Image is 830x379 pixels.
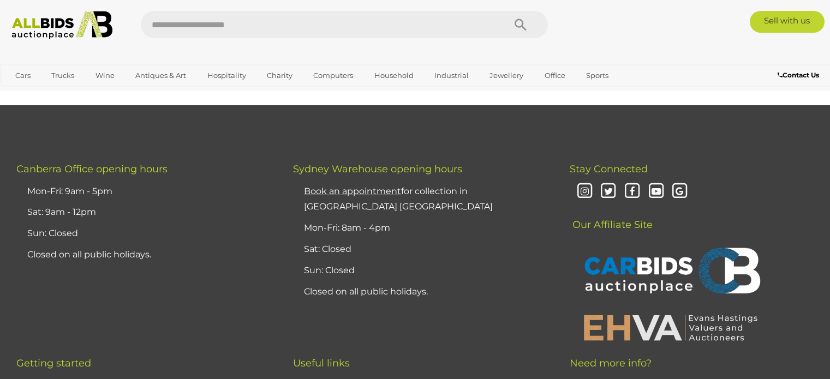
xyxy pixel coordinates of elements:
[671,182,690,201] i: Google
[306,67,360,85] a: Computers
[482,67,530,85] a: Jewellery
[16,357,91,369] span: Getting started
[538,67,572,85] a: Office
[570,202,653,231] span: Our Affiliate Site
[301,281,542,303] li: Closed on all public holidays.
[579,67,616,85] a: Sports
[570,357,652,369] span: Need more info?
[128,67,193,85] a: Antiques & Art
[6,11,118,39] img: Allbids.com.au
[623,182,642,201] i: Facebook
[293,357,350,369] span: Useful links
[304,186,401,196] u: Book an appointment
[578,236,763,308] img: CARBIDS Auctionplace
[778,69,822,81] a: Contact Us
[575,182,594,201] i: Instagram
[25,223,266,244] li: Sun: Closed
[88,67,122,85] a: Wine
[8,85,100,103] a: [GEOGRAPHIC_DATA]
[493,11,548,38] button: Search
[301,239,542,260] li: Sat: Closed
[25,181,266,202] li: Mon-Fri: 9am - 5pm
[8,67,38,85] a: Cars
[44,67,81,85] a: Trucks
[304,186,493,212] a: Book an appointmentfor collection in [GEOGRAPHIC_DATA] [GEOGRAPHIC_DATA]
[367,67,421,85] a: Household
[778,71,819,79] b: Contact Us
[599,182,618,201] i: Twitter
[25,244,266,266] li: Closed on all public holidays.
[25,202,266,223] li: Sat: 9am - 12pm
[200,67,253,85] a: Hospitality
[427,67,476,85] a: Industrial
[647,182,666,201] i: Youtube
[301,218,542,239] li: Mon-Fri: 8am - 4pm
[260,67,300,85] a: Charity
[750,11,825,33] a: Sell with us
[301,260,542,281] li: Sun: Closed
[570,163,648,175] span: Stay Connected
[578,313,763,341] img: EHVA | Evans Hastings Valuers and Auctioneers
[16,163,168,175] span: Canberra Office opening hours
[293,163,462,175] span: Sydney Warehouse opening hours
